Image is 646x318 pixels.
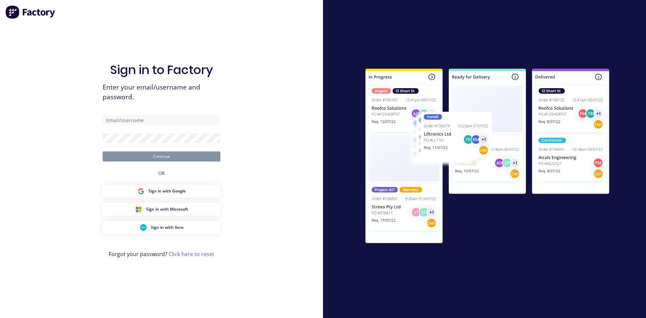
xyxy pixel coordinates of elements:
img: Factory [5,5,56,19]
span: Forgot your password? [109,250,214,258]
div: OR [158,162,165,185]
img: Xero Sign in [140,224,147,231]
img: Microsoft Sign in [135,206,142,213]
span: Enter your email/username and password. [103,82,220,102]
button: Xero Sign inSign in with Xero [103,221,220,234]
span: Sign in with Microsoft [146,206,188,212]
button: Microsoft Sign inSign in with Microsoft [103,203,220,216]
img: Sign in [351,55,624,259]
h1: Sign in to Factory [110,63,213,77]
span: Sign in with Google [148,188,186,194]
img: Google Sign in [138,188,144,195]
input: Email/Username [103,115,220,125]
button: Google Sign inSign in with Google [103,185,220,198]
a: Click here to reset [169,250,214,258]
button: Continue [103,151,220,162]
span: Sign in with Xero [151,224,183,231]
